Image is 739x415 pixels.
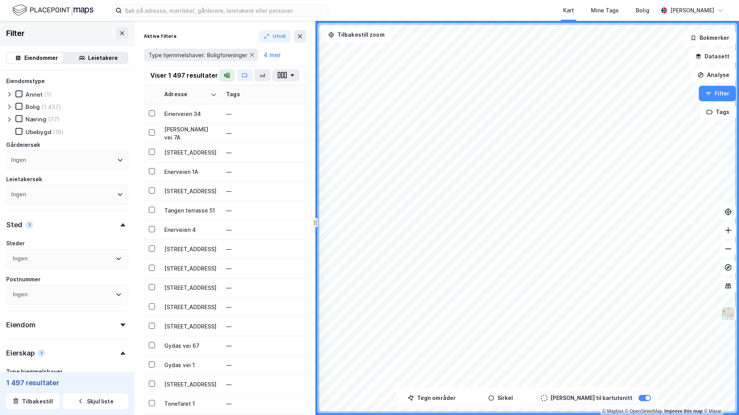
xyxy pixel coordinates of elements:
[6,393,60,409] button: Tilbakestill
[226,166,310,178] div: —
[164,125,217,141] div: [PERSON_NAME] vei 7A
[150,71,218,80] div: Viser 1 497 resultater
[26,91,43,98] div: Annet
[6,349,34,358] div: Eierskap
[6,275,41,284] div: Postnummer
[226,108,310,120] div: —
[164,245,217,253] div: [STREET_ADDRESS]
[468,390,533,406] button: Sirkel
[261,50,283,60] button: 4 mer
[164,168,217,176] div: Enerveien 1A
[164,400,217,408] div: Tonefaret 1
[399,390,465,406] button: Tegn områder
[226,340,310,352] div: —
[164,206,217,214] div: Tangen terrasse 51
[602,408,623,414] a: Mapbox
[164,342,217,350] div: Gydas vei 67
[625,408,662,414] a: OpenStreetMap
[226,320,310,333] div: —
[636,6,649,15] div: Bolig
[13,254,27,263] div: Ingen
[6,220,22,230] div: Sted
[6,367,63,376] div: Type hjemmelshaver
[550,393,632,403] div: [PERSON_NAME] til kartutsnitt
[226,146,310,159] div: —
[88,53,118,63] div: Leietakere
[322,27,391,43] button: Tilbakestill zoom
[226,359,310,371] div: —
[26,116,46,123] div: Næring
[6,378,128,387] div: 1 497 resultater
[6,239,25,248] div: Steder
[148,51,247,59] span: Type hjemmelshaver: Boligforeninger
[122,5,328,16] input: Søk på adresse, matrikkel, gårdeiere, leietakere eller personer
[41,103,61,111] div: (1 457)
[226,91,310,98] div: Tags
[164,264,217,272] div: [STREET_ADDRESS]
[24,53,58,63] div: Eiendommer
[12,3,94,17] img: logo.f888ab2527a4732fd821a326f86c7f29.svg
[164,91,208,98] div: Adresse
[11,190,26,199] div: Ingen
[164,226,217,234] div: Enerveien 4
[164,361,217,369] div: Gydas vei 1
[164,322,217,330] div: [STREET_ADDRESS]
[6,140,40,150] div: Gårdeiersøk
[700,104,736,120] button: Tags
[226,282,310,294] div: —
[684,30,736,46] button: Bokmerker
[226,224,310,236] div: —
[6,320,36,330] div: Eiendom
[6,27,25,39] div: Filter
[670,6,714,15] div: [PERSON_NAME]
[53,128,64,136] div: (19)
[721,306,736,321] img: Z
[591,6,619,15] div: Mine Tags
[664,408,703,414] a: Improve this map
[48,116,60,123] div: (77)
[11,155,26,165] div: Ingen
[226,204,310,217] div: —
[563,6,574,15] div: Kart
[37,349,45,357] div: 1
[164,284,217,292] div: [STREET_ADDRESS]
[226,378,310,391] div: —
[689,49,736,64] button: Datasett
[164,110,217,118] div: Einerveien 34
[144,33,177,39] div: Aktive filtere
[691,67,736,83] button: Analyse
[63,393,128,409] button: Skjul liste
[44,91,51,98] div: (1)
[164,303,217,311] div: [STREET_ADDRESS]
[226,398,310,410] div: —
[699,86,736,101] button: Filter
[226,127,310,139] div: —
[226,301,310,313] div: —
[164,148,217,156] div: [STREET_ADDRESS]
[26,221,33,229] div: 1
[13,290,27,299] div: Ingen
[26,103,40,111] div: Bolig
[226,262,310,275] div: —
[6,77,45,86] div: Eiendomstype
[226,185,310,197] div: —
[226,243,310,255] div: —
[164,380,217,388] div: [STREET_ADDRESS]
[259,30,291,43] button: Utvid
[700,378,739,415] iframe: Chat Widget
[164,187,217,195] div: [STREET_ADDRESS]
[26,128,51,136] div: Ubebygd
[6,175,42,184] div: Leietakersøk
